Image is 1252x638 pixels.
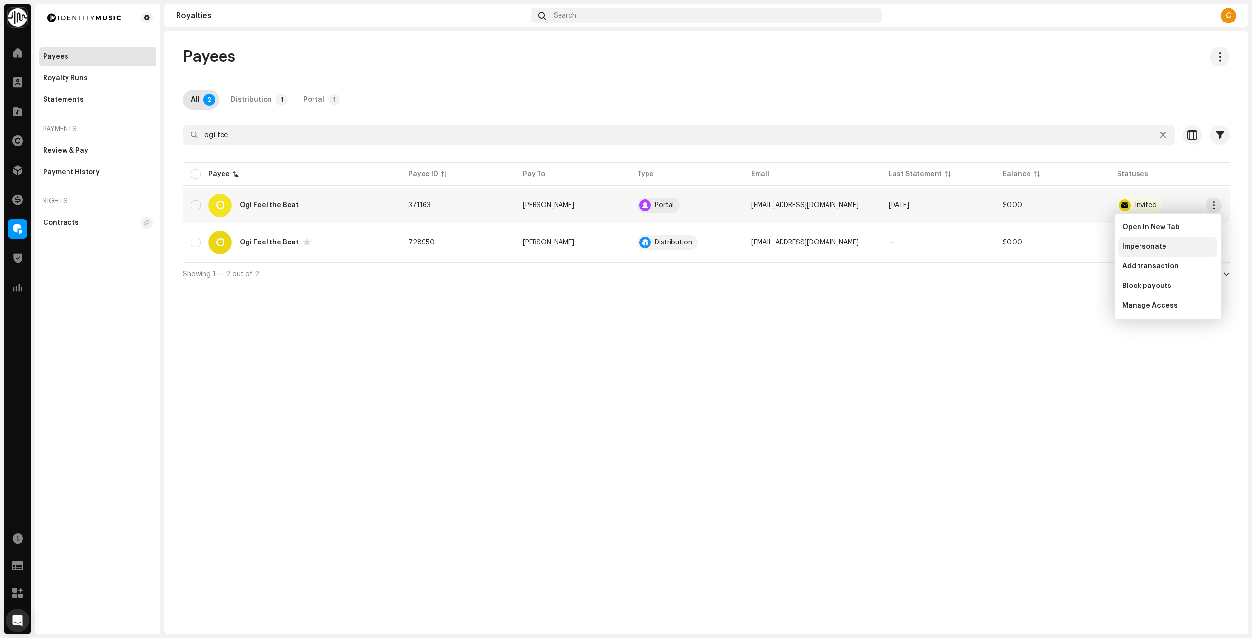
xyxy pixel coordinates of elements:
[231,90,272,110] div: Distribution
[43,168,100,176] div: Payment History
[43,74,88,82] div: Royalty Runs
[39,190,156,213] re-a-nav-header: Rights
[1221,8,1236,23] div: C
[183,47,235,66] span: Payees
[39,90,156,110] re-m-nav-item: Statements
[43,96,84,104] div: Statements
[208,169,230,179] div: Payee
[1122,302,1178,309] span: Manage Access
[208,194,232,217] div: O
[1122,263,1179,270] span: Add transaction
[240,202,299,209] div: Ogi Feel the Beat
[183,271,259,278] span: Showing 1 — 2 out of 2
[176,12,527,20] div: Royalties
[303,90,324,110] div: Portal
[1135,202,1157,209] div: Invited
[8,8,27,27] img: 0f74c21f-6d1c-4dbc-9196-dbddad53419e
[1122,243,1166,251] span: Impersonate
[523,239,574,246] span: Oleg Brnic
[1003,239,1022,246] span: $0.00
[39,47,156,66] re-m-nav-item: Payees
[655,239,692,246] div: Distribution
[208,231,232,254] div: O
[6,609,29,632] div: Open Intercom Messenger
[1122,223,1180,231] span: Open In New Tab
[39,162,156,182] re-m-nav-item: Payment History
[1122,282,1171,290] span: Block payouts
[43,53,68,61] div: Payees
[408,202,431,209] span: 371163
[39,68,156,88] re-m-nav-item: Royalty Runs
[183,125,1175,145] input: Search
[328,94,340,106] p-badge: 1
[554,12,576,20] span: Search
[408,239,435,246] span: 728950
[751,239,859,246] span: ogifeelthebeat@gmail.com
[889,239,895,246] span: —
[43,12,125,23] img: 185c913a-8839-411b-a7b9-bf647bcb215e
[523,202,574,209] span: Oleg Brnic
[1003,169,1031,179] div: Balance
[39,213,156,233] re-m-nav-item: Contracts
[43,147,88,154] div: Review & Pay
[1003,202,1022,209] span: $0.00
[39,141,156,160] re-m-nav-item: Review & Pay
[276,94,288,106] p-badge: 1
[408,169,438,179] div: Payee ID
[751,202,859,209] span: ogireadthemail@gmail.com
[240,239,299,246] div: Ogi Feel the Beat
[889,169,942,179] div: Last Statement
[889,202,909,209] span: Sep 2025
[203,94,215,106] p-badge: 2
[655,202,674,209] div: Portal
[43,219,79,227] div: Contracts
[191,90,200,110] div: All
[39,117,156,141] re-a-nav-header: Payments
